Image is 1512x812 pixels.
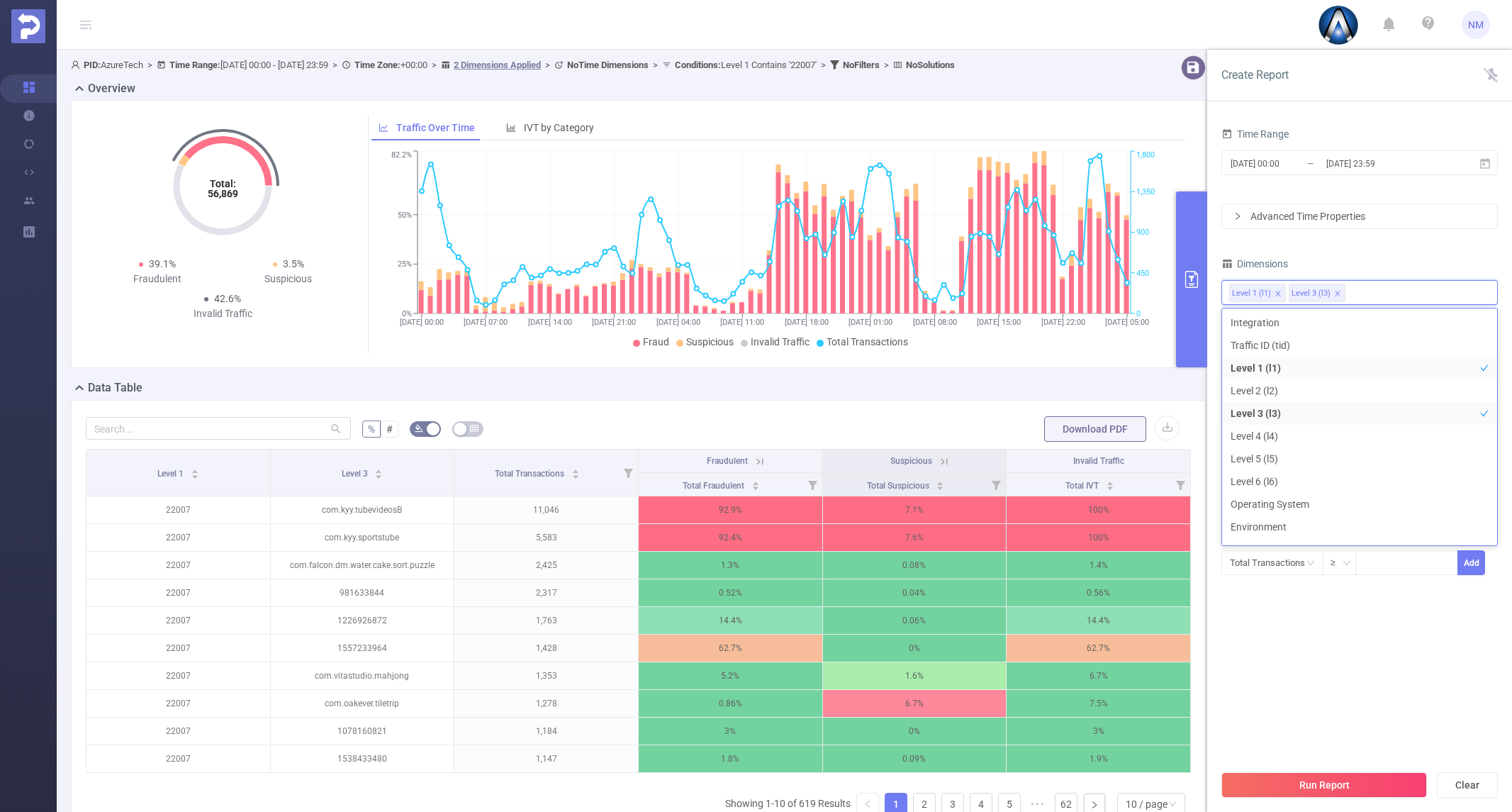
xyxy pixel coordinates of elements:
input: Search... [86,417,351,440]
i: icon: caret-up [572,467,580,472]
div: Sort [571,467,580,476]
p: com.oakever.tiletrip [271,690,454,717]
tspan: [DATE] 00:00 [400,318,444,327]
p: 5.2% [639,662,822,689]
p: 0.56% [1007,579,1190,606]
tspan: [DATE] 22:00 [1041,318,1085,327]
p: 0.04% [823,579,1007,606]
p: 0% [823,718,1007,745]
p: 1078160821 [271,718,454,745]
tspan: [DATE] 18:00 [784,318,828,327]
span: > [541,60,554,70]
i: icon: down [1168,800,1177,810]
p: 6.7% [1007,662,1190,689]
p: 7.5% [1007,690,1190,717]
i: icon: check [1480,477,1489,486]
i: icon: user [71,60,84,69]
tspan: 900 [1136,228,1149,238]
p: 1538433480 [271,745,454,772]
span: Level 3 [342,469,370,479]
p: 981633844 [271,579,454,606]
div: Level 3 (l3) [1292,284,1331,303]
p: 1,763 [454,607,638,634]
p: 7.6% [823,524,1007,551]
i: icon: close [1334,290,1341,299]
p: 2,317 [454,579,638,606]
p: 1557233964 [271,635,454,662]
tspan: [DATE] 05:00 [1105,318,1149,327]
p: com.vitastudio.mahjong [271,662,454,689]
span: Total IVT [1065,481,1101,491]
tspan: 1,350 [1136,187,1155,196]
button: Run Report [1221,772,1427,798]
p: com.falcon.dm.water.cake.sort.puzzle [271,552,454,579]
p: 100% [1007,524,1190,551]
p: 1,278 [454,690,638,717]
li: Integration [1222,311,1497,334]
p: 22007 [86,718,270,745]
i: Filter menu [1170,473,1190,496]
b: No Filters [843,60,880,70]
p: 22007 [86,579,270,606]
span: Dimensions [1221,258,1288,269]
tspan: [DATE] 01:00 [849,318,892,327]
span: Level 1 Contains '22007' [675,60,817,70]
span: Traffic Over Time [396,122,475,133]
span: 42.6% [214,293,241,304]
p: 22007 [86,524,270,551]
li: Traffic ID (tid) [1222,334,1497,357]
i: icon: caret-up [191,467,198,472]
span: Total Fraudulent [683,481,746,491]
span: 3.5% [283,258,304,269]
i: icon: left [863,800,872,808]
p: 92.9% [639,496,822,523]
p: 22007 [86,635,270,662]
p: 22007 [86,745,270,772]
tspan: [DATE] 15:00 [977,318,1021,327]
i: icon: close [1275,290,1282,299]
tspan: [DATE] 14:00 [528,318,572,327]
li: Operating System [1222,493,1497,516]
span: Total Suspicious [867,481,931,491]
button: Clear [1437,772,1498,798]
span: > [817,60,830,70]
tspan: 0% [402,309,412,318]
div: Sort [936,479,944,488]
i: Filter menu [802,473,822,496]
div: Fraudulent [91,272,223,287]
b: Time Zone: [354,60,401,70]
i: icon: right [1090,801,1099,809]
span: Suspicious [686,336,734,347]
i: icon: caret-up [936,479,944,484]
tspan: [DATE] 07:00 [464,318,508,327]
i: icon: table [470,424,478,433]
i: icon: check [1480,318,1489,327]
li: Browser [1222,538,1497,561]
h2: Overview [88,80,135,97]
i: icon: check [1480,364,1489,372]
i: icon: check [1480,500,1489,508]
tspan: 25% [398,260,412,269]
p: 0% [823,635,1007,662]
h2: Data Table [88,379,142,396]
tspan: [DATE] 11:00 [720,318,764,327]
i: icon: check [1480,455,1489,463]
b: Conditions : [675,60,721,70]
div: icon: rightAdvanced Time Properties [1222,204,1497,228]
i: icon: check [1480,409,1489,418]
span: Fraud [643,336,669,347]
li: Level 6 (l6) [1222,470,1497,493]
p: 1.4% [1007,552,1190,579]
i: icon: line-chart [379,123,388,133]
span: > [328,60,342,70]
p: 0.08% [823,552,1007,579]
i: icon: bar-chart [506,123,516,133]
i: icon: caret-up [1106,479,1114,484]
button: Download PDF [1044,416,1146,442]
input: Start date [1229,154,1344,173]
tspan: 1,800 [1136,151,1155,160]
button: Add [1457,550,1485,575]
tspan: 82.2% [391,151,412,160]
div: Invalid Traffic [157,306,289,321]
p: 1.9% [1007,745,1190,772]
